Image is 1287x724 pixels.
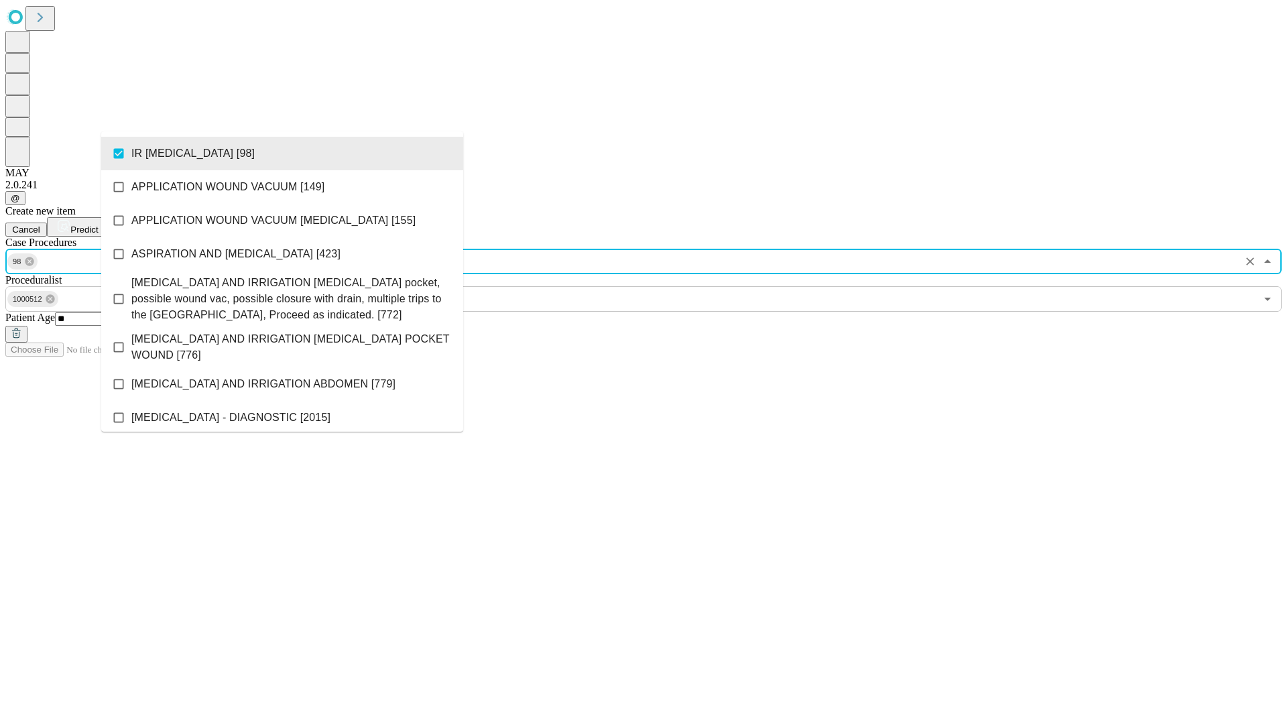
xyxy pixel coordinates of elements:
[131,376,395,392] span: [MEDICAL_DATA] AND IRRIGATION ABDOMEN [779]
[1241,252,1260,271] button: Clear
[5,312,55,323] span: Patient Age
[5,223,47,237] button: Cancel
[5,179,1282,191] div: 2.0.241
[131,331,452,363] span: [MEDICAL_DATA] AND IRRIGATION [MEDICAL_DATA] POCKET WOUND [776]
[5,237,76,248] span: Scheduled Procedure
[7,253,38,269] div: 98
[5,167,1282,179] div: MAY
[131,275,452,323] span: [MEDICAL_DATA] AND IRRIGATION [MEDICAL_DATA] pocket, possible wound vac, possible closure with dr...
[131,246,341,262] span: ASPIRATION AND [MEDICAL_DATA] [423]
[7,291,58,307] div: 1000512
[7,254,27,269] span: 98
[1258,252,1277,271] button: Close
[131,179,324,195] span: APPLICATION WOUND VACUUM [149]
[5,205,76,217] span: Create new item
[7,292,48,307] span: 1000512
[70,225,98,235] span: Predict
[5,191,25,205] button: @
[131,145,255,162] span: IR [MEDICAL_DATA] [98]
[131,410,330,426] span: [MEDICAL_DATA] - DIAGNOSTIC [2015]
[12,225,40,235] span: Cancel
[5,274,62,286] span: Proceduralist
[47,217,109,237] button: Predict
[131,213,416,229] span: APPLICATION WOUND VACUUM [MEDICAL_DATA] [155]
[11,193,20,203] span: @
[1258,290,1277,308] button: Open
